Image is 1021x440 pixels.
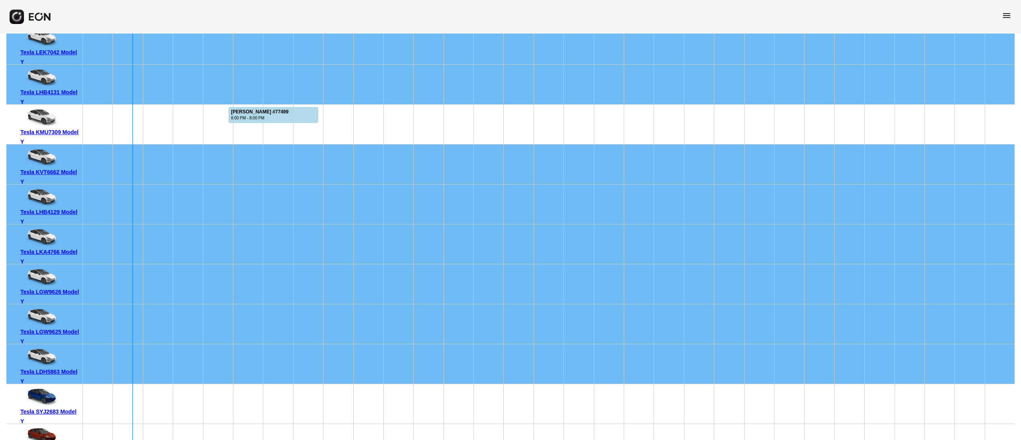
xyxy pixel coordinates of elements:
[20,87,80,107] div: Tesla LHB4131 Model Y
[20,227,60,247] img: car
[20,247,80,266] div: Tesla LKA4766 Model Y
[20,207,80,226] div: Tesla LHB4129 Model Y
[20,167,80,186] div: Tesla KVT6662 Model Y
[20,28,60,48] img: car
[228,105,318,123] div: Rented for 3 days by Chris DePaco Current status is open
[20,147,60,167] img: car
[20,67,60,87] img: car
[1002,11,1011,20] span: menu
[20,287,80,306] div: Tesla LGW9626 Model Y
[20,367,80,386] div: Tesla LDH5863 Model Y
[20,187,60,207] img: car
[20,127,80,147] div: Tesla KMU7309 Model Y
[20,347,60,367] img: car
[20,407,80,426] div: Tesla SYJ2683 Model Y
[231,115,288,121] div: 8:00 PM - 8:00 PM
[20,107,60,127] img: car
[20,307,60,327] img: car
[20,48,80,67] div: Tesla LEK7042 Model Y
[20,267,60,287] img: car
[20,327,80,346] div: Tesla LGW9625 Model Y
[20,387,60,407] img: car
[231,109,288,115] div: [PERSON_NAME] #77499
